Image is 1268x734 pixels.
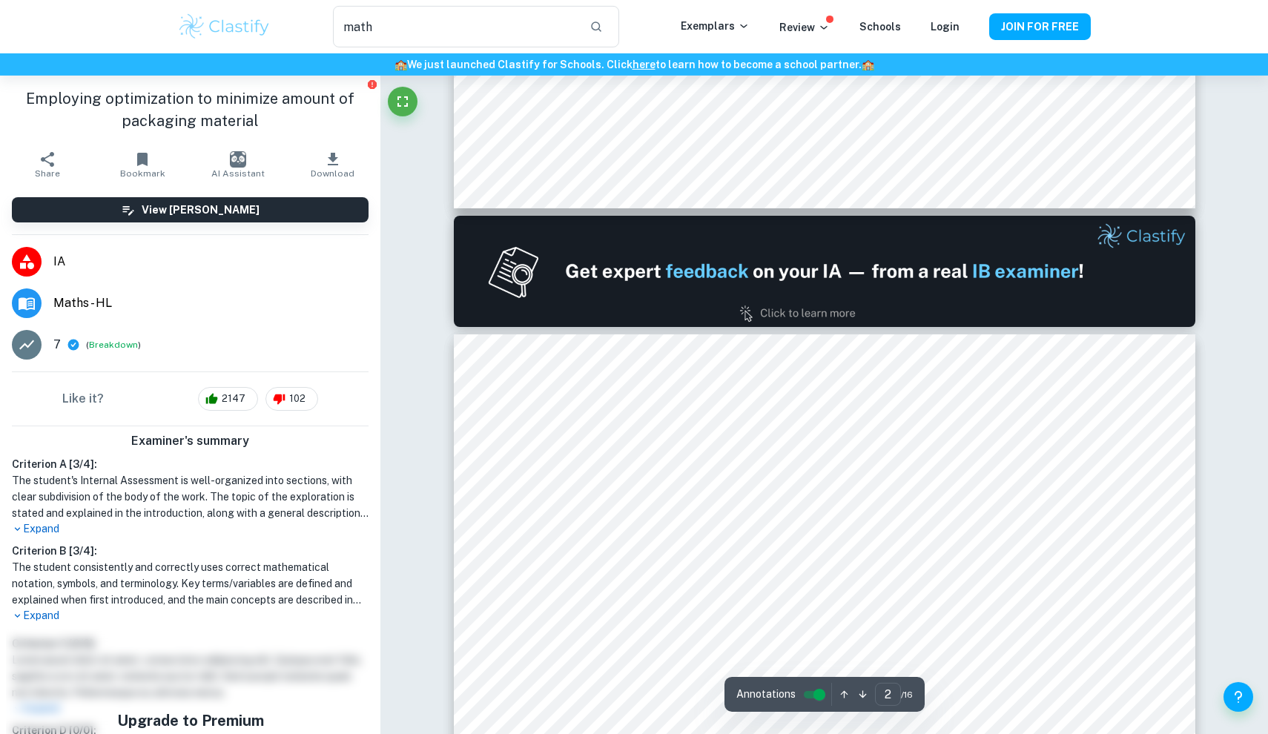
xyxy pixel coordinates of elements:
[366,79,377,90] button: Report issue
[901,688,913,701] span: / 16
[388,87,417,116] button: Fullscreen
[53,294,369,312] span: Maths - HL
[681,18,750,34] p: Exemplars
[12,197,369,222] button: View [PERSON_NAME]
[931,21,960,33] a: Login
[191,144,285,185] button: AI Assistant
[281,391,314,406] span: 102
[53,253,369,271] span: IA
[142,202,260,218] h6: View [PERSON_NAME]
[265,387,318,411] div: 102
[285,144,380,185] button: Download
[35,168,60,179] span: Share
[6,432,374,450] h6: Examiner's summary
[736,687,796,702] span: Annotations
[214,391,254,406] span: 2147
[86,338,141,352] span: ( )
[859,21,901,33] a: Schools
[12,559,369,608] h1: The student consistently and correctly uses correct mathematical notation, symbols, and terminolo...
[633,59,656,70] a: here
[12,472,369,521] h1: The student's Internal Assessment is well-organized into sections, with clear subdivision of the ...
[333,6,578,47] input: Search for any exemplars...
[198,387,258,411] div: 2147
[12,521,369,537] p: Expand
[12,456,369,472] h6: Criterion A [ 3 / 4 ]:
[53,336,61,354] p: 7
[779,19,830,36] p: Review
[95,144,190,185] button: Bookmark
[394,59,407,70] span: 🏫
[454,216,1195,327] img: Ad
[211,168,265,179] span: AI Assistant
[1224,682,1253,712] button: Help and Feedback
[12,608,369,624] p: Expand
[87,710,294,732] h5: Upgrade to Premium
[311,168,354,179] span: Download
[230,151,246,168] img: AI Assistant
[89,338,138,351] button: Breakdown
[62,390,104,408] h6: Like it?
[989,13,1091,40] button: JOIN FOR FREE
[862,59,874,70] span: 🏫
[12,543,369,559] h6: Criterion B [ 3 / 4 ]:
[177,12,271,42] img: Clastify logo
[12,87,369,132] h1: Employing optimization to minimize amount of packaging material
[3,56,1265,73] h6: We just launched Clastify for Schools. Click to learn how to become a school partner.
[120,168,165,179] span: Bookmark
